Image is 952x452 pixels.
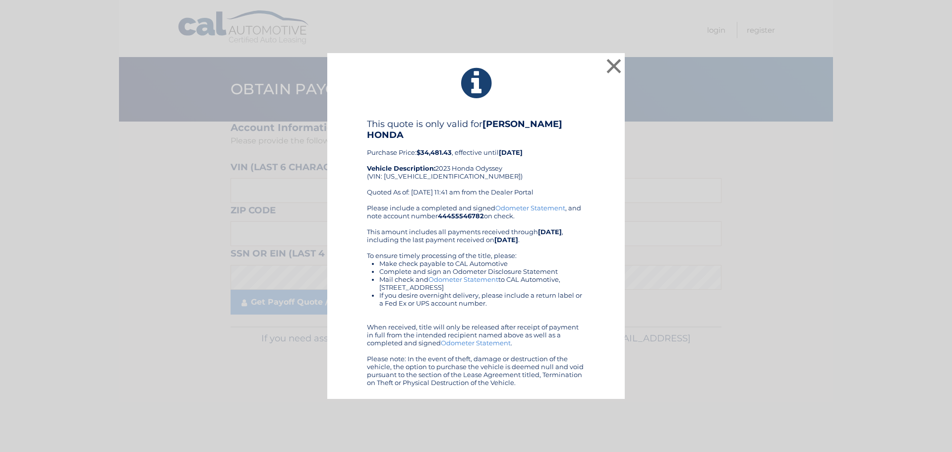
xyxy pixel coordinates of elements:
[367,119,585,140] h4: This quote is only valid for
[379,291,585,307] li: If you desire overnight delivery, please include a return label or a Fed Ex or UPS account number.
[367,119,562,140] b: [PERSON_NAME] HONDA
[367,164,435,172] strong: Vehicle Description:
[499,148,523,156] b: [DATE]
[367,204,585,387] div: Please include a completed and signed , and note account number on check. This amount includes al...
[367,119,585,204] div: Purchase Price: , effective until 2023 Honda Odyssey (VIN: [US_VEHICLE_IDENTIFICATION_NUMBER]) Qu...
[428,275,498,283] a: Odometer Statement
[494,236,518,244] b: [DATE]
[379,259,585,267] li: Make check payable to CAL Automotive
[379,275,585,291] li: Mail check and to CAL Automotive, [STREET_ADDRESS]
[441,339,511,347] a: Odometer Statement
[495,204,565,212] a: Odometer Statement
[604,56,624,76] button: ×
[379,267,585,275] li: Complete and sign an Odometer Disclosure Statement
[538,228,562,236] b: [DATE]
[416,148,452,156] b: $34,481.43
[438,212,484,220] b: 44455546782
